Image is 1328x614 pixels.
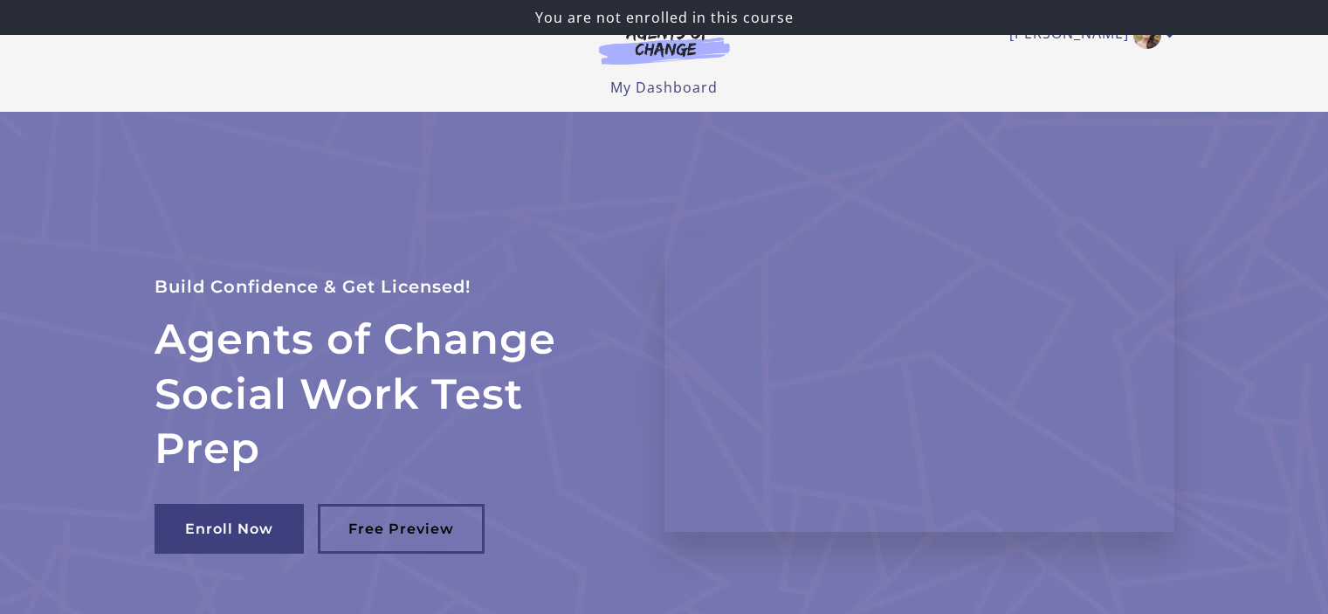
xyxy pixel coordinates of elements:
a: Enroll Now [155,504,304,554]
p: You are not enrolled in this course [7,7,1321,28]
img: Agents of Change Logo [581,24,748,65]
a: Toggle menu [1009,21,1166,49]
p: Build Confidence & Get Licensed! [155,273,623,301]
a: My Dashboard [610,78,718,97]
h2: Agents of Change Social Work Test Prep [155,312,623,475]
a: Free Preview [318,504,485,554]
